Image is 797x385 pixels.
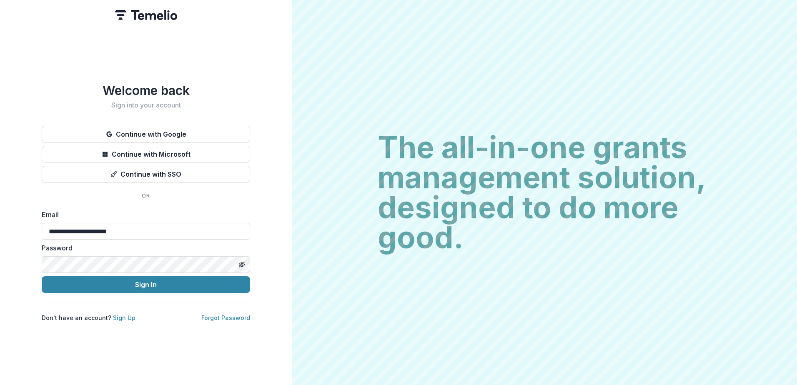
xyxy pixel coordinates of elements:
[42,243,245,253] label: Password
[115,10,177,20] img: Temelio
[42,166,250,182] button: Continue with SSO
[42,101,250,109] h2: Sign into your account
[113,314,135,321] a: Sign Up
[235,258,248,271] button: Toggle password visibility
[42,146,250,162] button: Continue with Microsoft
[201,314,250,321] a: Forgot Password
[42,126,250,142] button: Continue with Google
[42,210,245,220] label: Email
[42,313,135,322] p: Don't have an account?
[42,83,250,98] h1: Welcome back
[42,276,250,293] button: Sign In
